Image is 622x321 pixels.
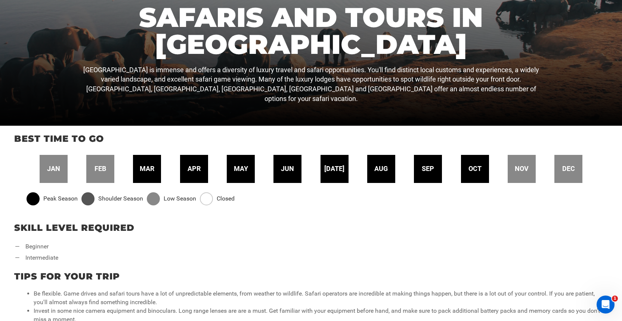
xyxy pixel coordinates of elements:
[95,164,106,174] span: feb
[374,164,388,174] span: aug
[15,242,58,251] li: beginner
[80,65,542,104] p: [GEOGRAPHIC_DATA] is immense and offers a diversity of luxury travel and safari opportunities. Yo...
[80,4,542,58] h1: Safaris and Tours in [GEOGRAPHIC_DATA]
[15,254,20,262] span: —
[98,195,143,203] span: Shoulder Season
[562,164,575,174] span: dec
[15,242,20,251] span: —
[15,254,58,262] li: intermediate
[515,164,529,174] span: nov
[14,221,608,234] p: Skill Level Required
[422,164,434,174] span: sep
[188,164,201,174] span: apr
[140,164,154,174] span: mar
[14,270,608,283] p: Tips for your trip
[14,132,608,145] p: Best time to go
[468,164,482,174] span: oct
[234,164,248,174] span: may
[281,164,294,174] span: jun
[324,164,344,174] span: [DATE]
[217,195,235,203] span: Closed
[612,296,618,302] span: 1
[47,164,60,174] span: jan
[597,296,615,314] iframe: Intercom live chat
[34,290,603,307] li: Be flexible. Game drives and safari tours have a lot of unpredictable elements, from weather to w...
[43,195,78,203] span: Peak Season
[164,195,196,203] span: Low Season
